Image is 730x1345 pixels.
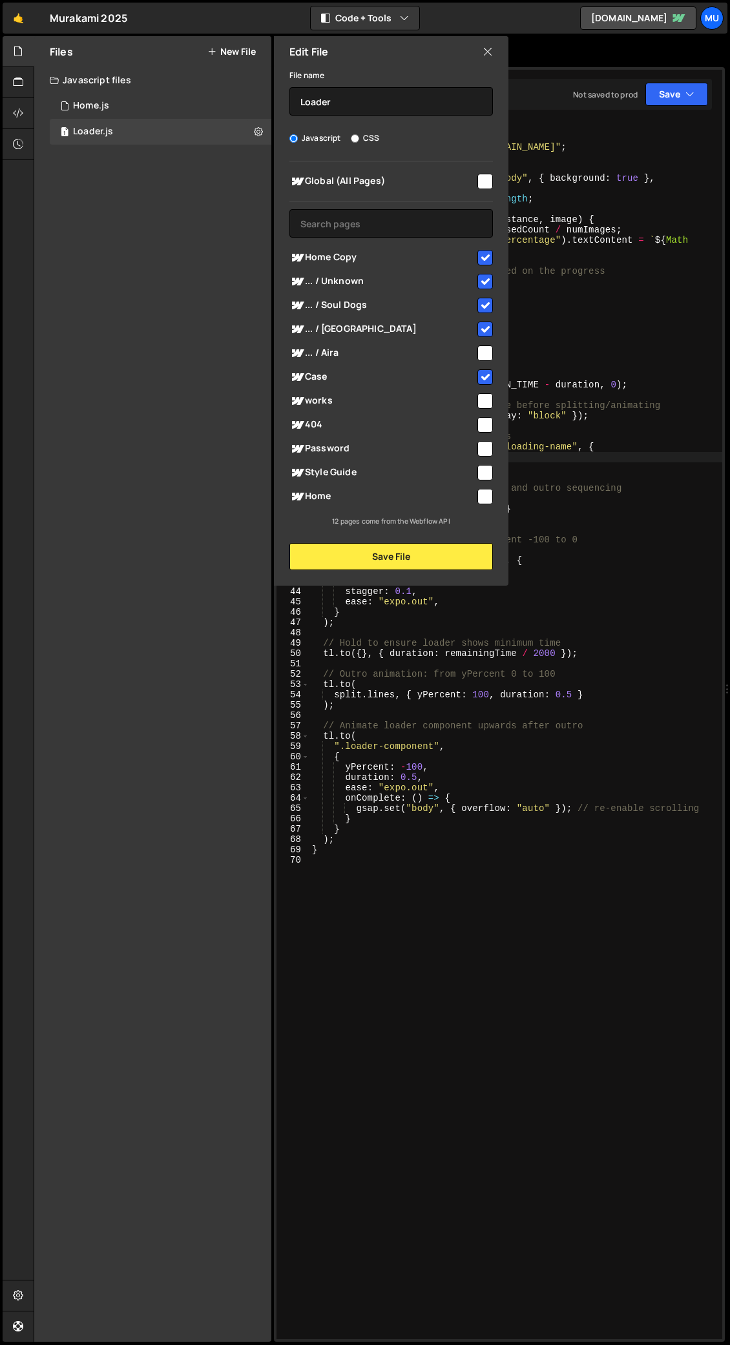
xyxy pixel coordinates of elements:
[289,69,324,82] label: File name
[700,6,724,30] a: Mu
[351,132,379,145] label: CSS
[276,752,309,762] div: 60
[276,679,309,690] div: 53
[73,100,109,112] div: Home.js
[276,628,309,638] div: 48
[34,67,271,93] div: Javascript files
[289,369,475,385] span: Case
[276,772,309,783] div: 62
[276,597,309,607] div: 45
[276,783,309,793] div: 63
[289,174,475,189] span: Global (All Pages)
[276,710,309,721] div: 56
[289,274,475,289] span: ... / Unknown
[276,659,309,669] div: 51
[276,803,309,814] div: 65
[289,134,298,143] input: Javascript
[289,393,475,409] span: works
[276,617,309,628] div: 47
[311,6,419,30] button: Code + Tools
[50,93,271,119] div: Home.js
[207,46,256,57] button: New File
[289,209,493,238] input: Search pages
[276,669,309,679] div: 52
[276,741,309,752] div: 59
[289,298,475,313] span: ... / Soul Dogs
[276,607,309,617] div: 46
[289,489,475,504] span: Home
[645,83,708,106] button: Save
[276,638,309,648] div: 49
[61,128,68,138] span: 1
[50,45,73,59] h2: Files
[73,126,113,138] div: Loader.js
[276,824,309,834] div: 67
[289,345,475,361] span: ... / Aira
[276,731,309,741] div: 58
[289,132,341,145] label: Javascript
[573,89,638,100] div: Not saved to prod
[289,441,475,457] span: Password
[289,87,493,116] input: Name
[276,648,309,659] div: 50
[276,845,309,855] div: 69
[332,517,450,526] small: 12 pages come from the Webflow API
[276,834,309,845] div: 68
[276,762,309,772] div: 61
[3,3,34,34] a: 🤙
[289,465,475,480] span: Style Guide
[50,119,276,145] div: Loader.js
[276,690,309,700] div: 54
[276,855,309,865] div: 70
[276,721,309,731] div: 57
[289,250,475,265] span: Home Copy
[289,45,328,59] h2: Edit File
[580,6,696,30] a: [DOMAIN_NAME]
[289,322,475,337] span: ... / [GEOGRAPHIC_DATA]
[276,700,309,710] div: 55
[289,543,493,570] button: Save File
[276,586,309,597] div: 44
[276,814,309,824] div: 66
[351,134,359,143] input: CSS
[276,793,309,803] div: 64
[50,10,127,26] div: Murakami 2025
[289,417,475,433] span: 404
